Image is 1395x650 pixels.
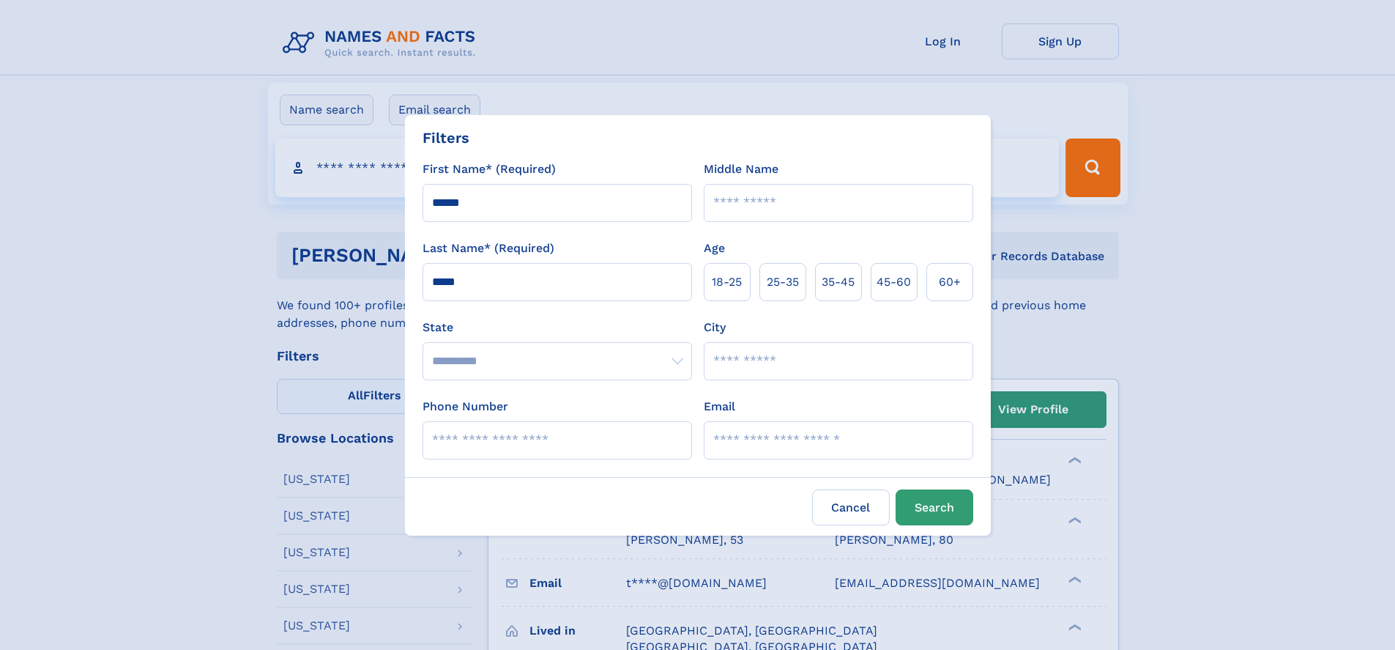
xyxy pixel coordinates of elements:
button: Search [896,490,973,525]
label: Phone Number [423,398,508,416]
label: Email [704,398,735,416]
span: 60+ [939,273,961,291]
label: Last Name* (Required) [423,240,554,257]
label: Cancel [812,490,890,525]
div: Filters [423,127,469,149]
label: City [704,319,726,336]
label: Middle Name [704,160,778,178]
span: 25‑35 [767,273,799,291]
label: First Name* (Required) [423,160,556,178]
span: 18‑25 [712,273,742,291]
span: 35‑45 [822,273,855,291]
span: 45‑60 [877,273,911,291]
label: State [423,319,692,336]
label: Age [704,240,725,257]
